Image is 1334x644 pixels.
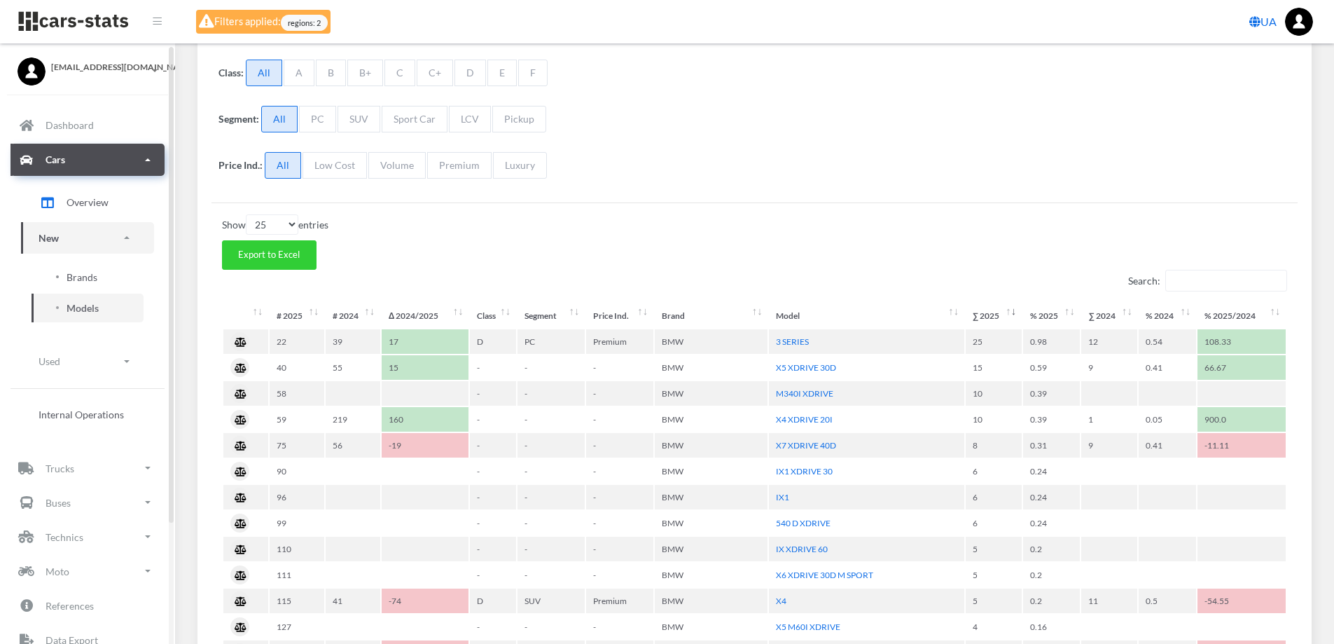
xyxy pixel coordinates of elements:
[270,355,324,380] td: 40
[270,433,324,458] td: 75
[586,433,653,458] td: -
[470,485,516,509] td: -
[270,563,324,587] td: 111
[1128,270,1287,292] label: Search:
[470,511,516,535] td: -
[1023,329,1081,354] td: 0.98
[1023,511,1081,535] td: 0.24
[517,303,585,328] th: Segment: activate to sort column ascending
[1023,563,1081,587] td: 0.2
[46,597,94,615] p: References
[39,407,124,422] span: Internal Operations
[470,615,516,639] td: -
[1139,329,1196,354] td: 0.54
[517,329,585,354] td: PC
[655,563,768,587] td: BMW
[655,381,768,406] td: BMW
[470,329,516,354] td: D
[1023,459,1081,484] td: 0.24
[517,589,585,613] td: SUV
[517,381,585,406] td: -
[655,537,768,561] td: BMW
[67,301,99,315] span: Models
[776,440,836,451] a: X7 XDRIVE 40D
[769,303,964,328] th: Model: activate to sort column ascending
[1139,407,1196,432] td: 0.05
[966,433,1022,458] td: 8
[1139,433,1196,458] td: 0.41
[326,329,380,354] td: 39
[326,355,380,380] td: 55
[196,10,331,34] div: Filters applied:
[966,381,1022,406] td: 10
[11,589,165,622] a: References
[586,329,653,354] td: Premium
[776,596,786,606] a: X4
[368,152,426,179] span: Volume
[586,381,653,406] td: -
[517,355,585,380] td: -
[284,60,314,86] span: A
[517,511,585,535] td: -
[470,589,516,613] td: D
[470,563,516,587] td: -
[1139,589,1196,613] td: 0.5
[655,511,768,535] td: BMW
[46,151,65,168] p: Cars
[655,303,768,328] th: Brand: activate to sort column ascending
[384,60,415,86] span: C
[586,355,653,380] td: -
[261,106,298,132] span: All
[326,433,380,458] td: 56
[586,511,653,535] td: -
[517,485,585,509] td: -
[776,336,809,347] a: 3 SERIES
[316,60,346,86] span: B
[1023,355,1081,380] td: 0.59
[382,106,447,132] span: Sport Car
[270,589,324,613] td: 115
[776,518,831,528] a: 540 D XDRIVE
[270,459,324,484] td: 90
[966,303,1022,328] th: ∑&nbsp;2025: activate to sort column ascending
[270,537,324,561] td: 110
[46,116,94,134] p: Dashboard
[518,60,548,86] span: F
[222,240,317,270] button: Export to Excel
[655,485,768,509] td: BMW
[655,407,768,432] td: BMW
[46,563,69,580] p: Moto
[517,459,585,484] td: -
[21,345,154,377] a: Used
[382,433,468,458] td: -19
[470,355,516,380] td: -
[1023,537,1081,561] td: 0.2
[39,229,59,247] p: New
[1139,303,1196,328] th: %&nbsp;2024: activate to sort column ascending
[966,589,1022,613] td: 5
[1139,355,1196,380] td: 0.41
[966,485,1022,509] td: 6
[1081,355,1137,380] td: 9
[966,563,1022,587] td: 5
[517,563,585,587] td: -
[470,459,516,484] td: -
[326,407,380,432] td: 219
[517,615,585,639] td: -
[586,485,653,509] td: -
[1081,433,1137,458] td: 9
[11,555,165,587] a: Moto
[966,355,1022,380] td: 15
[776,622,840,632] a: X5 M60I XDRIVE
[21,222,154,254] a: New
[347,60,383,86] span: B+
[1081,589,1137,613] td: 11
[46,460,74,477] p: Trucks
[326,303,380,328] th: #&nbsp;2024 : activate to sort column ascending
[281,15,328,31] span: regions: 2
[246,60,282,86] span: All
[427,152,492,179] span: Premium
[517,407,585,432] td: -
[238,249,300,260] span: Export to Excel
[776,544,828,554] a: IX XDRIVE 60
